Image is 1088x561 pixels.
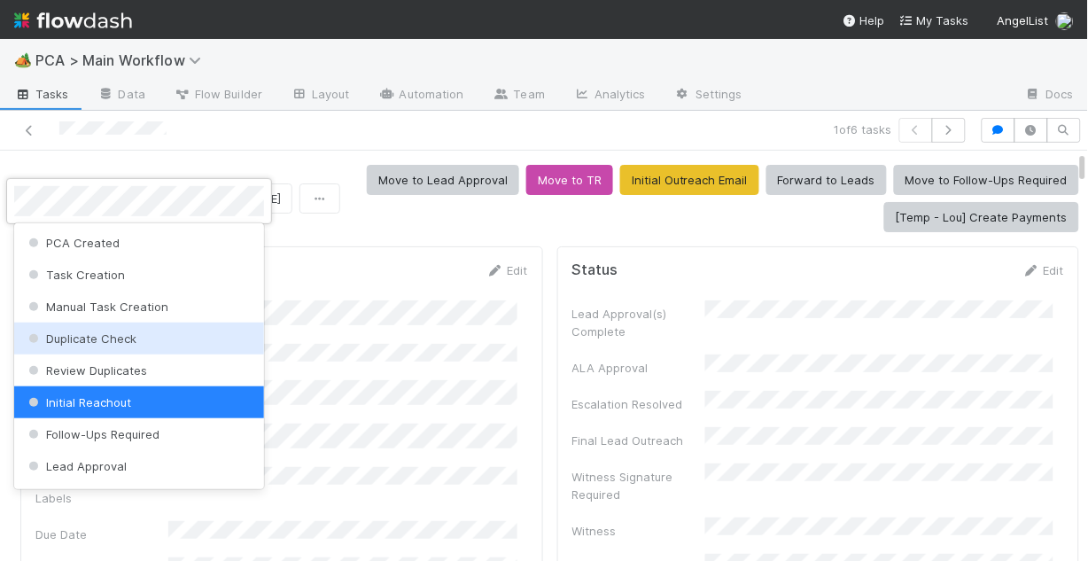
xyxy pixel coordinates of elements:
[25,427,159,441] span: Follow-Ups Required
[25,395,131,409] span: Initial Reachout
[25,300,168,314] span: Manual Task Creation
[25,363,147,378] span: Review Duplicates
[25,236,120,250] span: PCA Created
[25,331,136,346] span: Duplicate Check
[25,268,125,282] span: Task Creation
[25,459,127,473] span: Lead Approval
